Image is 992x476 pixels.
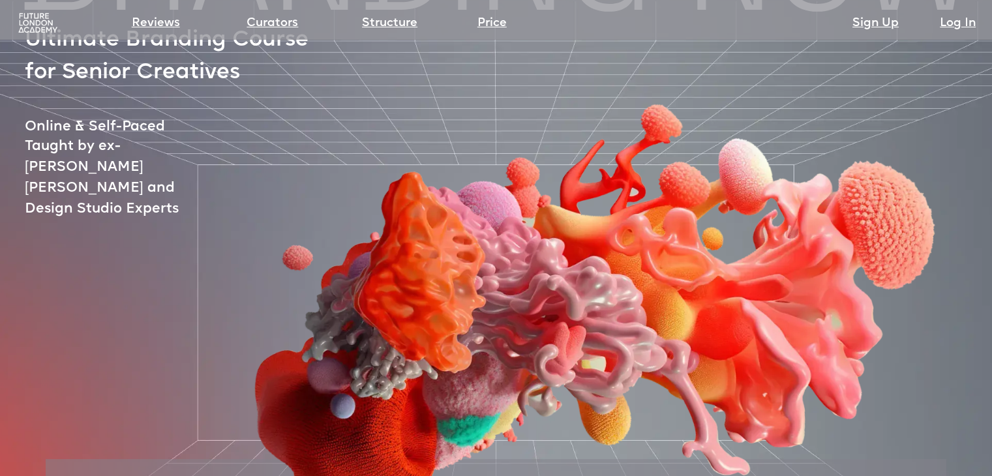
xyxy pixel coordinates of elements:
a: Structure [362,14,417,33]
a: Price [477,14,507,33]
a: Log In [940,14,976,33]
a: Curators [247,14,298,33]
p: Ultimate Branding Course for Senior Creatives [25,24,322,89]
p: Taught by ex-[PERSON_NAME] [PERSON_NAME] and Design Studio Experts [25,136,223,220]
a: Sign Up [852,14,899,33]
a: Reviews [132,14,180,33]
